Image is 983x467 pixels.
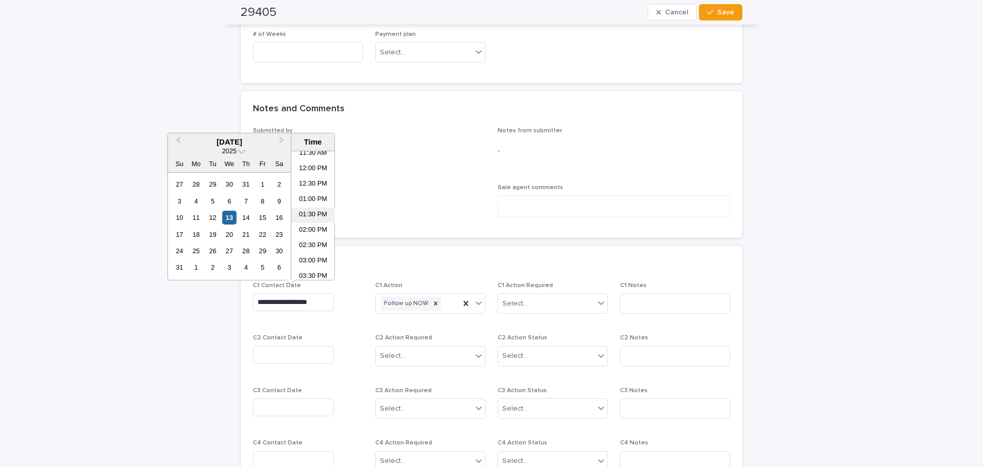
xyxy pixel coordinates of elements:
[648,4,697,21] button: Cancel
[272,157,286,171] div: Sa
[189,157,203,171] div: Mo
[294,137,332,147] div: Time
[173,177,186,191] div: Choose Sunday, July 27th, 2025
[272,244,286,258] div: Choose Saturday, August 30th, 2025
[173,244,186,258] div: Choose Sunday, August 24th, 2025
[173,194,186,208] div: Choose Sunday, August 3rd, 2025
[239,194,253,208] div: Choose Thursday, August 7th, 2025
[291,223,335,238] li: 02:00 PM
[206,244,220,258] div: Choose Tuesday, August 26th, 2025
[291,208,335,223] li: 01:30 PM
[255,228,269,241] div: Choose Friday, August 22nd, 2025
[222,194,236,208] div: Choose Wednesday, August 6th, 2025
[189,244,203,258] div: Choose Monday, August 25th, 2025
[272,194,286,208] div: Choose Saturday, August 9th, 2025
[498,146,730,156] p: -
[222,244,236,258] div: Choose Wednesday, August 27th, 2025
[255,177,269,191] div: Choose Friday, August 1st, 2025
[502,403,528,414] div: Select...
[274,134,291,151] button: Next Month
[380,47,405,58] div: Select...
[272,211,286,225] div: Choose Saturday, August 16th, 2025
[206,228,220,241] div: Choose Tuesday, August 19th, 2025
[189,260,203,274] div: Choose Monday, September 1st, 2025
[189,211,203,225] div: Choose Monday, August 11th, 2025
[222,211,236,225] div: Choose Wednesday, August 13th, 2025
[253,138,485,149] p: Davi Cloches
[717,9,734,16] span: Save
[173,228,186,241] div: Choose Sunday, August 17th, 2025
[380,351,405,361] div: Select...
[206,177,220,191] div: Choose Tuesday, July 29th, 2025
[255,260,269,274] div: Choose Friday, September 5th, 2025
[502,298,528,309] div: Select...
[375,440,432,446] span: C4 Action Required
[169,134,185,151] button: Previous Month
[173,260,186,274] div: Choose Sunday, August 31st, 2025
[239,260,253,274] div: Choose Thursday, September 4th, 2025
[239,211,253,225] div: Choose Thursday, August 14th, 2025
[222,147,237,155] span: 2025
[375,31,416,37] span: Payment plan
[206,211,220,225] div: Choose Tuesday, August 12th, 2025
[665,9,688,16] span: Cancel
[291,161,335,177] li: 12:00 PM
[498,185,563,191] span: Sale agent comments
[173,157,186,171] div: Su
[255,157,269,171] div: Fr
[291,177,335,192] li: 12:30 PM
[498,335,547,341] span: C2 Action Status
[620,440,648,446] span: C4 Notes
[253,335,303,341] span: C2 Contact Date
[239,244,253,258] div: Choose Thursday, August 28th, 2025
[620,335,648,341] span: C2 Notes
[241,5,276,20] h2: 29405
[375,282,402,289] span: C1 Action
[272,228,286,241] div: Choose Saturday, August 23rd, 2025
[255,211,269,225] div: Choose Friday, August 15th, 2025
[375,335,432,341] span: C2 Action Required
[498,128,562,134] span: Notes from submitter
[291,238,335,254] li: 02:30 PM
[168,137,291,147] div: [DATE]
[206,260,220,274] div: Choose Tuesday, September 2nd, 2025
[498,282,553,289] span: C1 Action Required
[291,192,335,208] li: 01:00 PM
[239,157,253,171] div: Th
[206,157,220,171] div: Tu
[189,194,203,208] div: Choose Monday, August 4th, 2025
[222,177,236,191] div: Choose Wednesday, July 30th, 2025
[380,456,405,466] div: Select...
[253,440,303,446] span: C4 Contact Date
[171,176,287,276] div: month 2025-08
[272,177,286,191] div: Choose Saturday, August 2nd, 2025
[380,403,405,414] div: Select...
[239,228,253,241] div: Choose Thursday, August 21st, 2025
[222,260,236,274] div: Choose Wednesday, September 3rd, 2025
[255,194,269,208] div: Choose Friday, August 8th, 2025
[173,211,186,225] div: Choose Sunday, August 10th, 2025
[291,254,335,269] li: 03:00 PM
[239,177,253,191] div: Choose Thursday, July 31st, 2025
[272,260,286,274] div: Choose Saturday, September 6th, 2025
[375,388,432,394] span: C3 Action Required
[291,146,335,161] li: 11:30 AM
[498,388,547,394] span: C3 Action Status
[699,4,742,21] button: Save
[253,128,292,134] span: Submitted by
[253,31,286,37] span: # of Weeks
[620,282,647,289] span: C1 Notes
[498,440,547,446] span: C4 Action Status
[253,388,302,394] span: C3 Contact Date
[255,244,269,258] div: Choose Friday, August 29th, 2025
[502,351,528,361] div: Select...
[222,157,236,171] div: We
[620,388,648,394] span: C3 Notes
[291,269,335,285] li: 03:30 PM
[189,228,203,241] div: Choose Monday, August 18th, 2025
[189,177,203,191] div: Choose Monday, July 28th, 2025
[253,104,345,115] h2: Notes and Comments
[381,297,430,311] div: Follow up NOW
[206,194,220,208] div: Choose Tuesday, August 5th, 2025
[502,456,528,466] div: Select...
